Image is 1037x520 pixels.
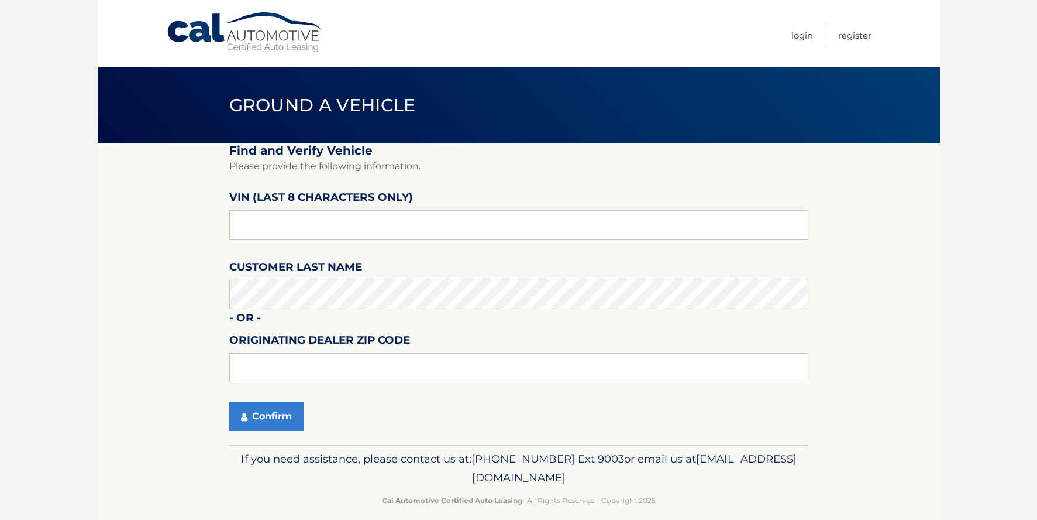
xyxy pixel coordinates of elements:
[166,12,324,53] a: Cal Automotive
[229,94,416,116] span: Ground a Vehicle
[229,258,362,280] label: Customer Last Name
[229,331,410,353] label: Originating Dealer Zip Code
[838,26,871,45] a: Register
[237,494,801,507] p: - All Rights Reserved - Copyright 2025
[791,26,813,45] a: Login
[229,402,304,431] button: Confirm
[229,309,261,331] label: - or -
[382,496,522,505] strong: Cal Automotive Certified Auto Leasing
[237,450,801,487] p: If you need assistance, please contact us at: or email us at
[229,158,808,175] p: Please provide the following information.
[229,189,413,210] label: VIN (last 8 characters only)
[229,143,808,158] h2: Find and Verify Vehicle
[471,452,624,466] span: [PHONE_NUMBER] Ext 9003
